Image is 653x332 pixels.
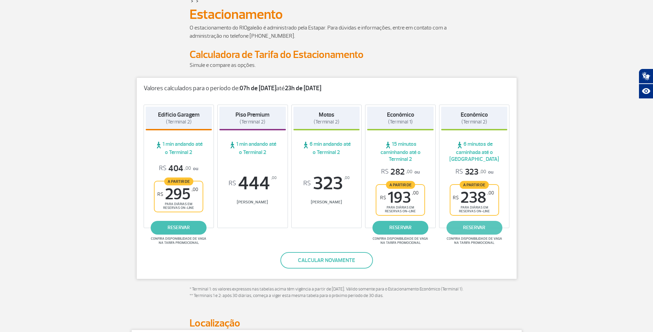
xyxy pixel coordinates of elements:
[453,195,459,201] sup: R$
[293,200,360,205] span: [PERSON_NAME]
[190,9,464,20] h1: Estacionamento
[144,85,510,92] p: Valores calculados para o período de: até
[412,190,419,196] sup: ,00
[293,174,360,193] span: 323
[461,111,488,118] strong: Econômico
[388,119,413,125] span: (Terminal 1)
[157,191,163,197] sup: R$
[319,111,334,118] strong: Motos
[303,180,311,187] sup: R$
[146,141,212,156] span: 1 min andando até o Terminal 2
[280,252,373,269] button: Calcular novamente
[373,221,428,235] a: reservar
[235,111,269,118] strong: Piso Premium
[285,84,321,92] strong: 23h de [DATE]
[219,141,286,156] span: 1 min andando até o Terminal 2
[150,237,207,245] span: Confira disponibilidade de vaga na tarifa promocional
[461,119,487,125] span: (Terminal 2)
[446,221,502,235] a: reservar
[456,167,493,177] p: ou
[159,163,198,174] p: ou
[487,190,494,196] sup: ,00
[164,177,193,185] span: A partir de
[190,24,464,40] p: O estacionamento do RIOgaleão é administrado pela Estapar. Para dúvidas e informações, entre em c...
[344,174,350,182] sup: ,00
[387,111,414,118] strong: Econômico
[639,69,653,84] button: Abrir tradutor de língua de sinais.
[158,111,199,118] strong: Edifício Garagem
[382,205,419,213] span: para diárias em reservas on-line
[190,61,464,69] p: Simule e compare as opções.
[166,119,192,125] span: (Terminal 2)
[314,119,339,125] span: (Terminal 2)
[639,84,653,99] button: Abrir recursos assistivos.
[157,187,198,202] span: 295
[240,84,276,92] strong: 07h de [DATE]
[380,190,419,205] span: 193
[192,187,198,192] sup: ,00
[190,286,464,299] p: * Terminal 1: os valores expressos nas tabelas acima têm vigência a partir de [DATE]. Válido some...
[151,221,207,235] a: reservar
[190,317,464,330] h2: Localização
[219,174,286,193] span: 444
[190,48,464,61] h2: Calculadora de Tarifa do Estacionamento
[386,181,415,189] span: A partir de
[446,237,503,245] span: Confira disponibilidade de vaga na tarifa promocional
[456,167,486,177] span: 323
[160,202,197,210] span: para diárias em reservas on-line
[460,181,489,189] span: A partir de
[381,167,412,177] span: 282
[229,180,236,187] sup: R$
[441,141,508,163] span: 6 minutos de caminhada até o [GEOGRAPHIC_DATA]
[456,205,493,213] span: para diárias em reservas on-line
[240,119,265,125] span: (Terminal 2)
[293,141,360,156] span: 6 min andando até o Terminal 2
[453,190,494,205] span: 238
[159,163,191,174] span: 404
[372,237,429,245] span: Confira disponibilidade de vaga na tarifa promocional
[381,167,420,177] p: ou
[639,69,653,99] div: Plugin de acessibilidade da Hand Talk.
[219,200,286,205] span: [PERSON_NAME]
[380,195,386,201] sup: R$
[367,141,434,163] span: 15 minutos caminhando até o Terminal 2
[271,174,277,182] sup: ,00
